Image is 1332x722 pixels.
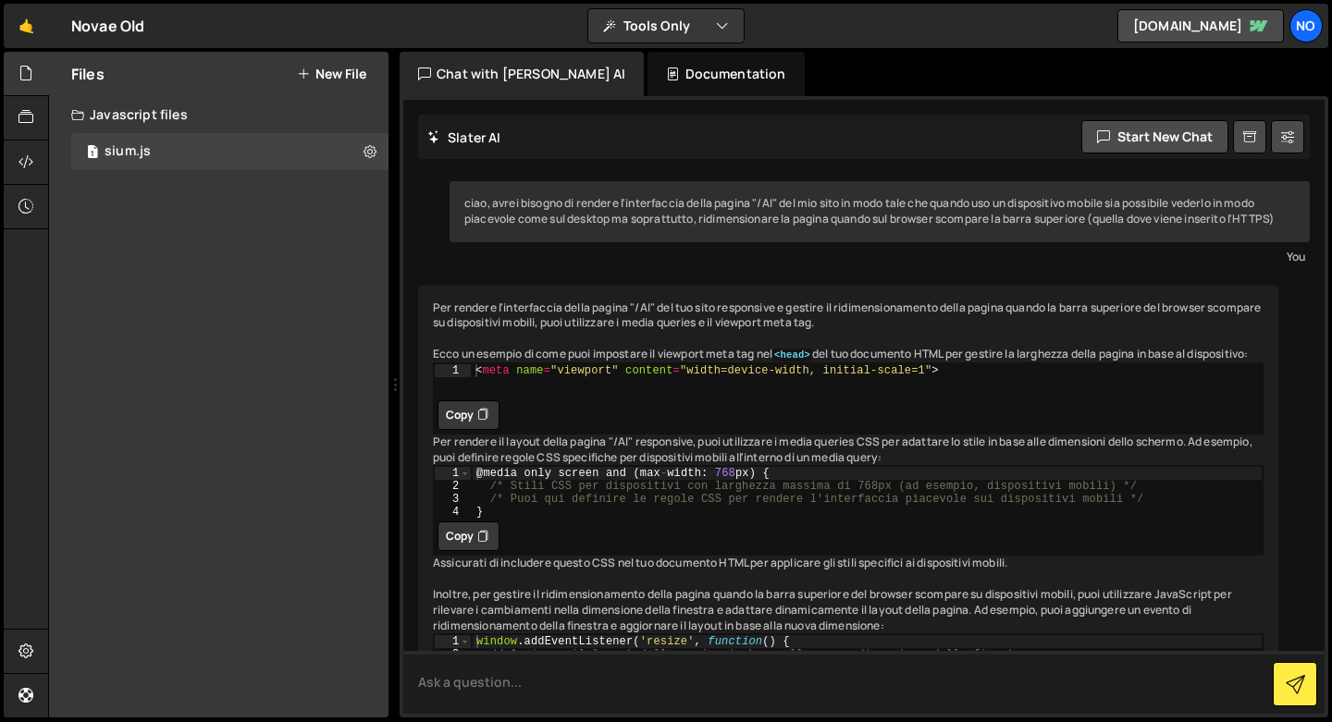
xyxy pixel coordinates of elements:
div: 1 [435,364,471,377]
span: 1 [87,146,98,161]
div: sium.js [105,143,151,160]
div: 4 [435,506,471,519]
button: New File [297,67,366,81]
div: 16538/44914.js [71,133,388,170]
button: Tools Only [588,9,744,43]
code: <head> [772,349,812,361]
div: You [454,247,1305,266]
a: No [1289,9,1323,43]
div: 1 [435,635,471,648]
div: 3 [435,493,471,506]
div: 1 [435,467,471,480]
button: Copy [438,521,499,551]
div: Javascript files [49,96,388,133]
div: Chat with [PERSON_NAME] AI [400,52,644,96]
button: Copy [438,400,499,430]
button: Start new chat [1081,120,1228,153]
div: ciao, avrei bisogno di rendere l'interfaccia della pagina "/AI" del mio sito in modo tale che qua... [450,181,1310,242]
div: Documentation [647,52,804,96]
div: 2 [435,648,471,661]
a: [DOMAIN_NAME] [1117,9,1284,43]
a: 🤙 [4,4,49,48]
h2: Slater AI [427,128,501,146]
div: 2 [435,480,471,493]
div: Novae Old [71,15,144,37]
h2: Files [71,64,105,84]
